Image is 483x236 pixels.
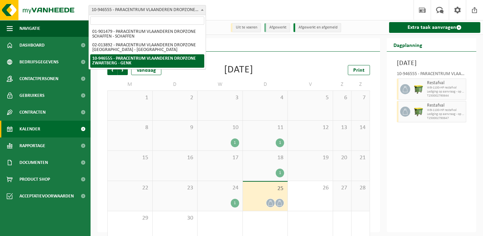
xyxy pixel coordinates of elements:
[336,124,348,131] span: 13
[131,65,161,75] div: Vandaag
[90,54,204,68] li: 10-946555 - PARACENTRUM VLAANDEREN DROPZONE ZWARTBERG - GENK
[355,94,366,102] span: 7
[111,215,149,222] span: 29
[231,199,239,208] div: 1
[355,124,366,131] span: 14
[201,94,239,102] span: 3
[397,58,467,68] h3: [DATE]
[427,116,465,120] span: T250002790647
[90,27,204,41] li: 01-901479 - PARACENTRUM VLAANDEREN DROPZONE SCHAFFEN - SCHAFFEN
[19,154,48,171] span: Documenten
[90,41,204,54] li: 02-013892 - PARACENTRUM VLAANDEREN DROPZONE [GEOGRAPHIC_DATA] - [GEOGRAPHIC_DATA]
[19,87,45,104] span: Gebruikers
[19,121,40,137] span: Kalender
[246,124,284,131] span: 11
[201,124,239,131] span: 10
[231,23,261,32] li: Uit te voeren
[427,112,465,116] span: Lediging op aanvraag - op geplande route
[89,5,206,15] span: 10-946555 - PARACENTRUM VLAANDEREN DROPZONE ZWARTBERG - GENK
[246,154,284,162] span: 18
[111,94,149,102] span: 1
[246,185,284,192] span: 25
[427,103,465,108] span: Restafval
[107,65,117,75] span: Vorige
[353,68,365,73] span: Print
[107,78,153,91] td: M
[348,65,370,75] a: Print
[19,188,74,204] span: Acceptatievoorwaarden
[231,138,239,147] div: 1
[291,154,329,162] span: 19
[19,54,59,70] span: Bedrijfsgegevens
[427,90,465,94] span: Lediging op aanvraag - op geplande route
[111,154,149,162] span: 15
[276,169,284,177] div: 1
[355,184,366,192] span: 28
[201,184,239,192] span: 24
[246,94,284,102] span: 4
[427,80,465,86] span: Restafval
[156,154,194,162] span: 16
[201,154,239,162] span: 17
[19,37,45,54] span: Dashboard
[336,184,348,192] span: 27
[19,137,45,154] span: Rapportage
[19,104,46,121] span: Contracten
[156,124,194,131] span: 9
[243,78,288,91] td: D
[352,78,370,91] td: Z
[427,108,465,112] span: WB-1100-HP restafval
[414,84,424,94] img: WB-1100-HPE-GN-51
[397,72,467,78] div: 10-946555 - PARACENTRUM VLAANDEREN DROPZONE ZWARTBERG - GENK
[387,38,429,51] h2: Dagplanning
[156,184,194,192] span: 23
[19,20,40,37] span: Navigatie
[389,22,481,33] a: Extra taak aanvragen
[156,94,194,102] span: 2
[336,94,348,102] span: 6
[153,78,198,91] td: D
[198,78,243,91] td: W
[291,94,329,102] span: 5
[111,184,149,192] span: 22
[156,215,194,222] span: 30
[291,124,329,131] span: 12
[414,107,424,117] img: WB-1100-HPE-GN-51
[355,154,366,162] span: 21
[111,124,149,131] span: 8
[118,65,128,75] span: Volgende
[19,70,58,87] span: Contactpersonen
[288,78,333,91] td: V
[264,23,290,32] li: Afgewerkt
[427,94,465,98] span: T250002790644
[333,78,352,91] td: Z
[276,138,284,147] div: 1
[336,154,348,162] span: 20
[427,86,465,90] span: WB-1100-HP restafval
[293,23,341,32] li: Afgewerkt en afgemeld
[224,65,253,75] div: [DATE]
[19,171,50,188] span: Product Shop
[291,184,329,192] span: 26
